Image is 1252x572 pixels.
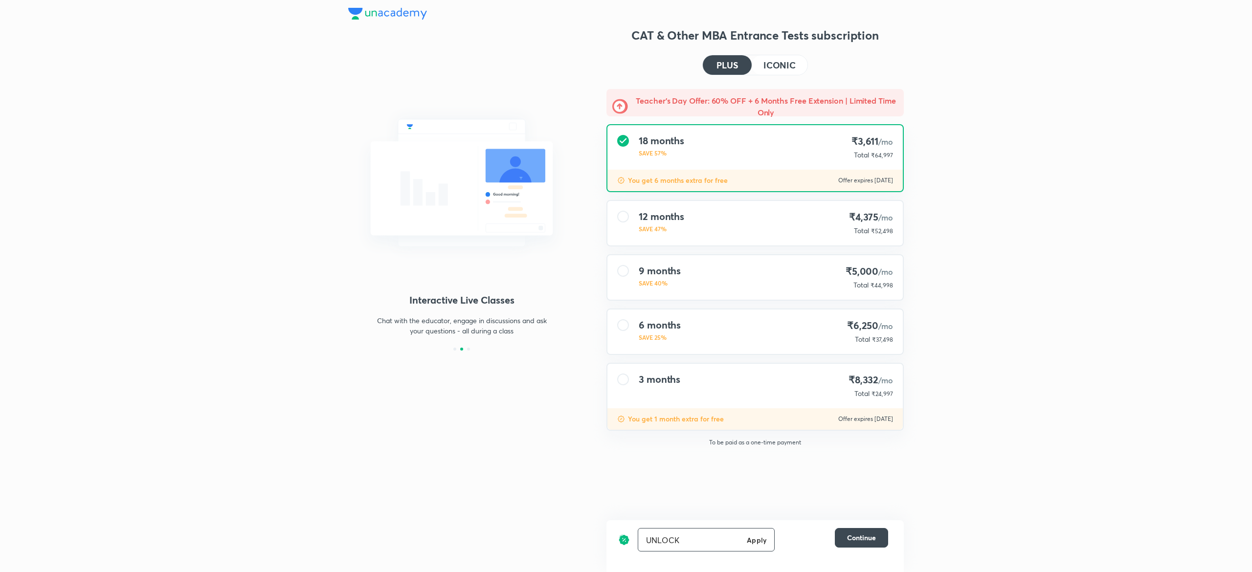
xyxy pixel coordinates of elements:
[639,211,684,222] h4: 12 months
[348,293,575,308] h4: Interactive Live Classes
[617,415,625,423] img: discount
[871,227,893,235] span: ₹52,498
[628,176,728,185] p: You get 6 months extra for free
[639,333,681,342] p: SAVE 25%
[854,389,870,398] p: Total
[878,212,893,222] span: /mo
[617,176,625,184] img: discount
[612,99,628,114] img: -
[377,315,547,336] p: Chat with the educator, engage in discussions and ask your questions - all during a class
[639,319,681,331] h4: 6 months
[348,98,575,268] img: chat_with_educator_6cb3c64761.svg
[878,321,893,331] span: /mo
[618,528,630,551] img: discount
[847,319,893,332] h4: ₹6,250
[847,533,876,543] span: Continue
[846,265,893,278] h4: ₹5,000
[606,27,904,43] h3: CAT & Other MBA Entrance Tests subscription
[639,279,681,287] p: SAVE 40%
[752,55,807,75] button: ICONIC
[850,135,893,148] h4: ₹3,611
[878,375,893,385] span: /mo
[878,266,893,277] span: /mo
[639,149,684,157] p: SAVE 57%
[747,535,766,545] h6: Apply
[639,135,684,147] h4: 18 months
[849,374,893,387] h4: ₹8,332
[838,415,893,423] p: Offer expires [DATE]
[878,136,893,147] span: /mo
[855,334,870,344] p: Total
[838,176,893,184] p: Offer expires [DATE]
[854,226,869,236] p: Total
[763,61,796,69] h4: ICONIC
[835,528,888,548] button: Continue
[639,374,680,385] h4: 3 months
[703,55,752,75] button: PLUS
[871,152,893,159] span: ₹64,997
[628,414,724,424] p: You get 1 month extra for free
[639,265,681,277] h4: 9 months
[639,224,684,233] p: SAVE 47%
[849,211,893,224] h4: ₹4,375
[634,95,898,118] h5: Teacher’s Day Offer: 60% OFF + 6 Months Free Extension | Limited Time Only
[872,336,893,343] span: ₹37,498
[872,390,893,397] span: ₹24,997
[599,439,912,446] p: To be paid as a one-time payment
[348,8,427,20] img: Company Logo
[854,150,869,160] p: Total
[871,282,893,289] span: ₹44,998
[716,61,738,69] h4: PLUS
[638,528,743,551] input: Have a referral code?
[853,280,869,290] p: Total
